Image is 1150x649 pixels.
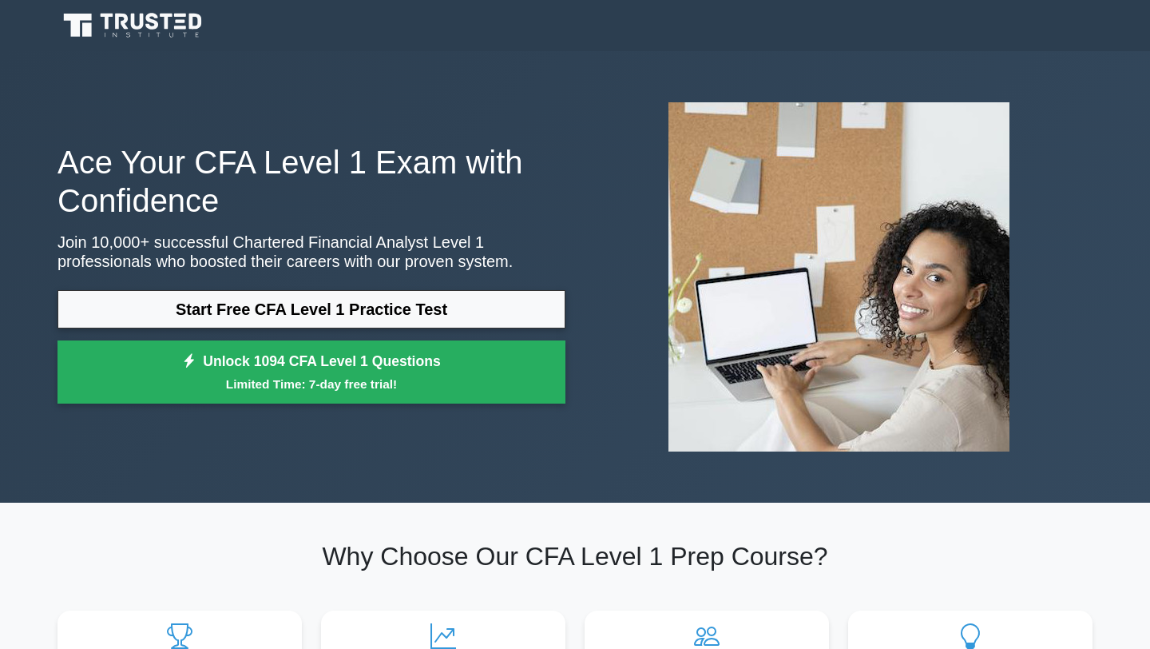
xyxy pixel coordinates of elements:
small: Limited Time: 7-day free trial! [77,375,545,393]
h2: Why Choose Our CFA Level 1 Prep Course? [57,541,1092,571]
a: Unlock 1094 CFA Level 1 QuestionsLimited Time: 7-day free trial! [57,340,565,404]
h1: Ace Your CFA Level 1 Exam with Confidence [57,143,565,220]
p: Join 10,000+ successful Chartered Financial Analyst Level 1 professionals who boosted their caree... [57,233,565,271]
a: Start Free CFA Level 1 Practice Test [57,290,565,328]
